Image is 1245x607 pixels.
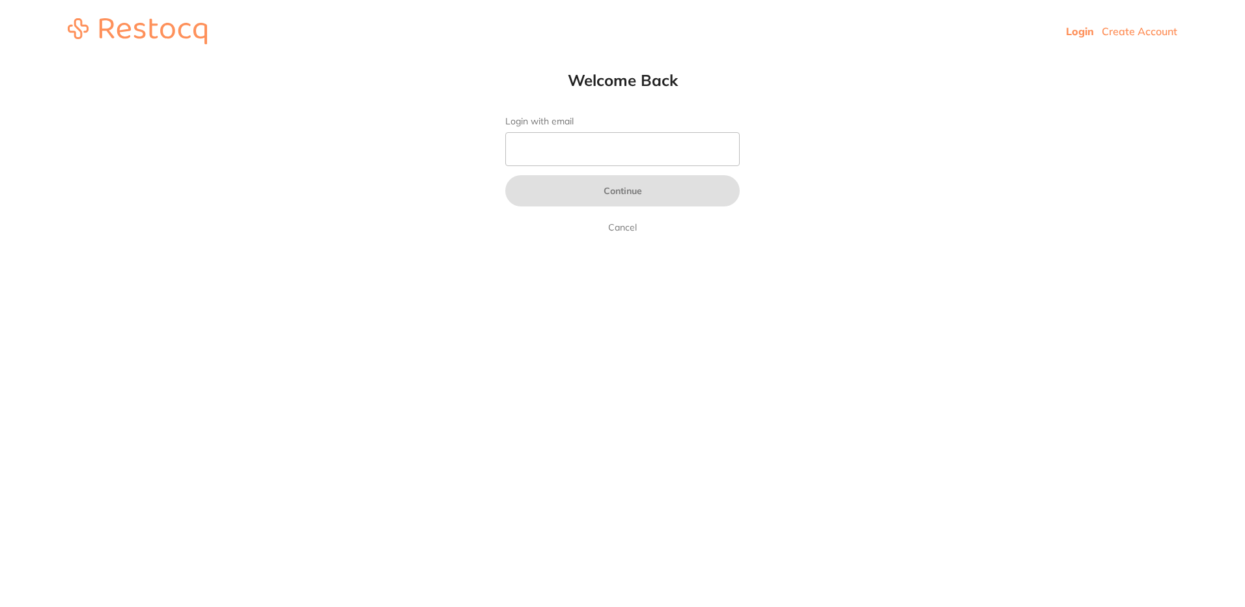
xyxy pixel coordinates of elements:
[505,116,740,127] label: Login with email
[479,70,766,90] h1: Welcome Back
[505,175,740,206] button: Continue
[68,18,207,44] img: restocq_logo.svg
[1066,25,1094,38] a: Login
[1102,25,1177,38] a: Create Account
[606,219,639,235] a: Cancel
